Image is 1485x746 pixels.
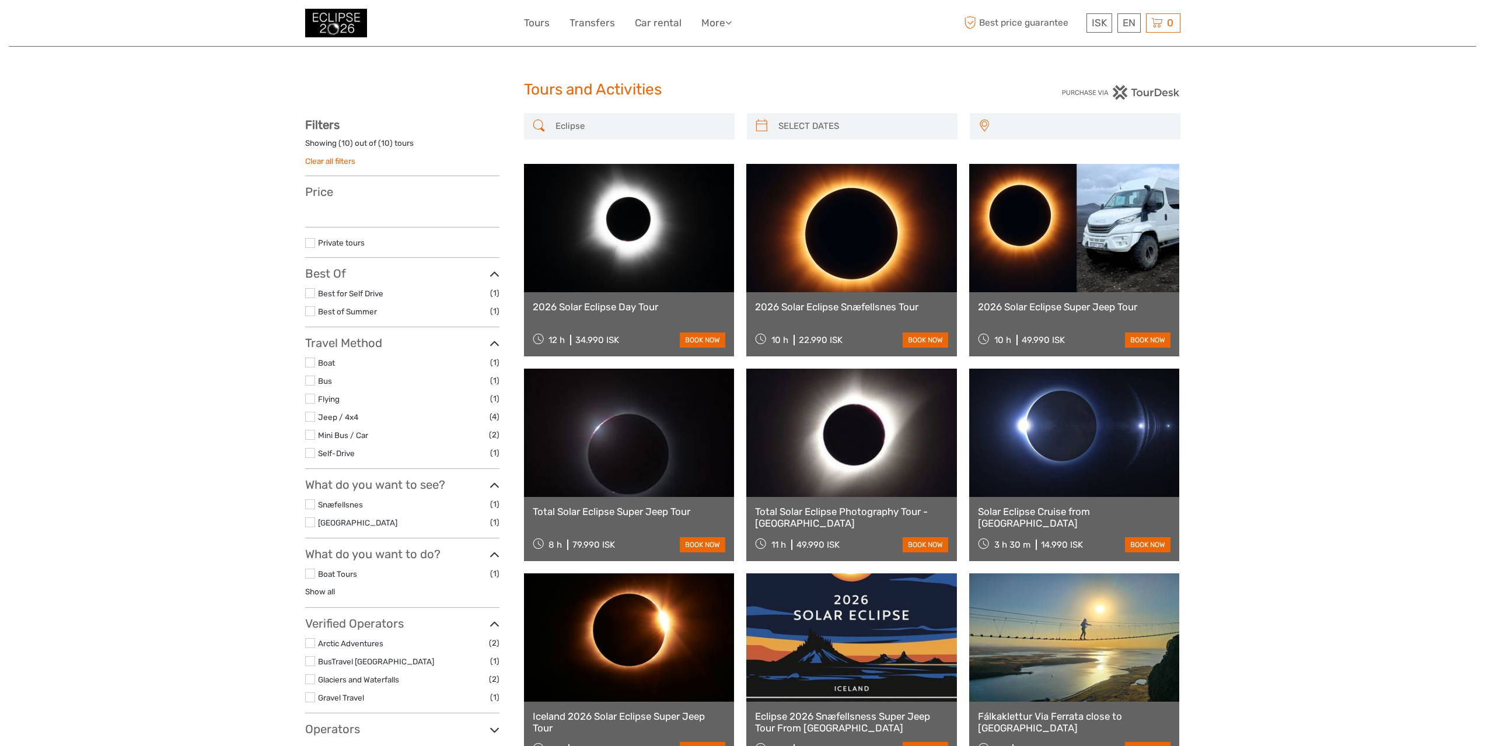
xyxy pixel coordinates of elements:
[680,537,725,552] a: book now
[1041,540,1083,550] div: 14.990 ISK
[490,654,499,668] span: (1)
[318,358,335,367] a: Boat
[318,376,332,386] a: Bus
[318,238,365,247] a: Private tours
[318,500,363,509] a: Snæfellsnes
[1165,17,1175,29] span: 0
[490,516,499,529] span: (1)
[569,15,615,31] a: Transfers
[490,356,499,369] span: (1)
[978,301,1171,313] a: 2026 Solar Eclipse Super Jeep Tour
[533,301,726,313] a: 2026 Solar Eclipse Day Tour
[548,540,562,550] span: 8 h
[318,307,377,316] a: Best of Summer
[489,428,499,442] span: (2)
[771,540,786,550] span: 11 h
[533,710,726,734] a: Iceland 2026 Solar Eclipse Super Jeep Tour
[318,289,383,298] a: Best for Self Drive
[490,392,499,405] span: (1)
[318,412,358,422] a: Jeep / 4x4
[774,116,952,136] input: SELECT DATES
[799,335,843,345] div: 22.990 ISK
[755,301,948,313] a: 2026 Solar Eclipse Snæfellsnes Tour
[305,617,499,631] h3: Verified Operators
[490,304,499,318] span: (1)
[551,116,729,136] input: SEARCH
[701,15,732,31] a: More
[903,537,948,552] a: book now
[318,394,340,404] a: Flying
[305,478,499,492] h3: What do you want to see?
[318,569,357,579] a: Boat Tours
[305,9,367,37] img: 3312-44506bfc-dc02-416d-ac4c-c65cb0cf8db4_logo_small.jpg
[994,540,1030,550] span: 3 h 30 m
[318,449,355,458] a: Self-Drive
[994,335,1011,345] span: 10 h
[635,15,682,31] a: Car rental
[318,430,368,440] a: Mini Bus / Car
[533,506,726,517] a: Total Solar Eclipse Super Jeep Tour
[1117,13,1141,33] div: EN
[318,639,383,648] a: Arctic Adventures
[318,518,397,527] a: [GEOGRAPHIC_DATA]
[978,710,1171,734] a: Fálkaklettur Via Ferrata close to [GEOGRAPHIC_DATA]
[305,587,335,596] a: Show all
[680,332,725,348] a: book now
[489,673,499,686] span: (2)
[318,675,399,684] a: Glaciers and Waterfalls
[978,506,1171,530] a: Solar Eclipse Cruise from [GEOGRAPHIC_DATA]
[490,410,499,423] span: (4)
[318,657,434,666] a: BusTravel [GEOGRAPHIC_DATA]
[1092,17,1107,29] span: ISK
[305,185,499,199] h3: Price
[381,138,390,149] label: 10
[305,267,499,281] h3: Best Of
[524,15,550,31] a: Tours
[490,446,499,460] span: (1)
[490,286,499,300] span: (1)
[572,540,615,550] div: 79.990 ISK
[305,156,355,166] a: Clear all filters
[341,138,350,149] label: 10
[318,693,364,702] a: Gravel Travel
[962,13,1084,33] span: Best price guarantee
[305,722,499,736] h3: Operators
[305,138,499,156] div: Showing ( ) out of ( ) tours
[548,335,565,345] span: 12 h
[575,335,619,345] div: 34.990 ISK
[490,567,499,580] span: (1)
[490,691,499,704] span: (1)
[490,498,499,511] span: (1)
[796,540,840,550] div: 49.990 ISK
[755,506,948,530] a: Total Solar Eclipse Photography Tour - [GEOGRAPHIC_DATA]
[903,332,948,348] a: book now
[771,335,788,345] span: 10 h
[305,336,499,350] h3: Travel Method
[1125,332,1170,348] a: book now
[755,710,948,734] a: Eclipse 2026 Snæfellsness Super Jeep Tour From [GEOGRAPHIC_DATA]
[1061,85,1180,100] img: PurchaseViaTourDesk.png
[305,118,340,132] strong: Filters
[524,80,962,99] h1: Tours and Activities
[1125,537,1170,552] a: book now
[1022,335,1065,345] div: 49.990 ISK
[489,636,499,650] span: (2)
[490,374,499,387] span: (1)
[305,547,499,561] h3: What do you want to do?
